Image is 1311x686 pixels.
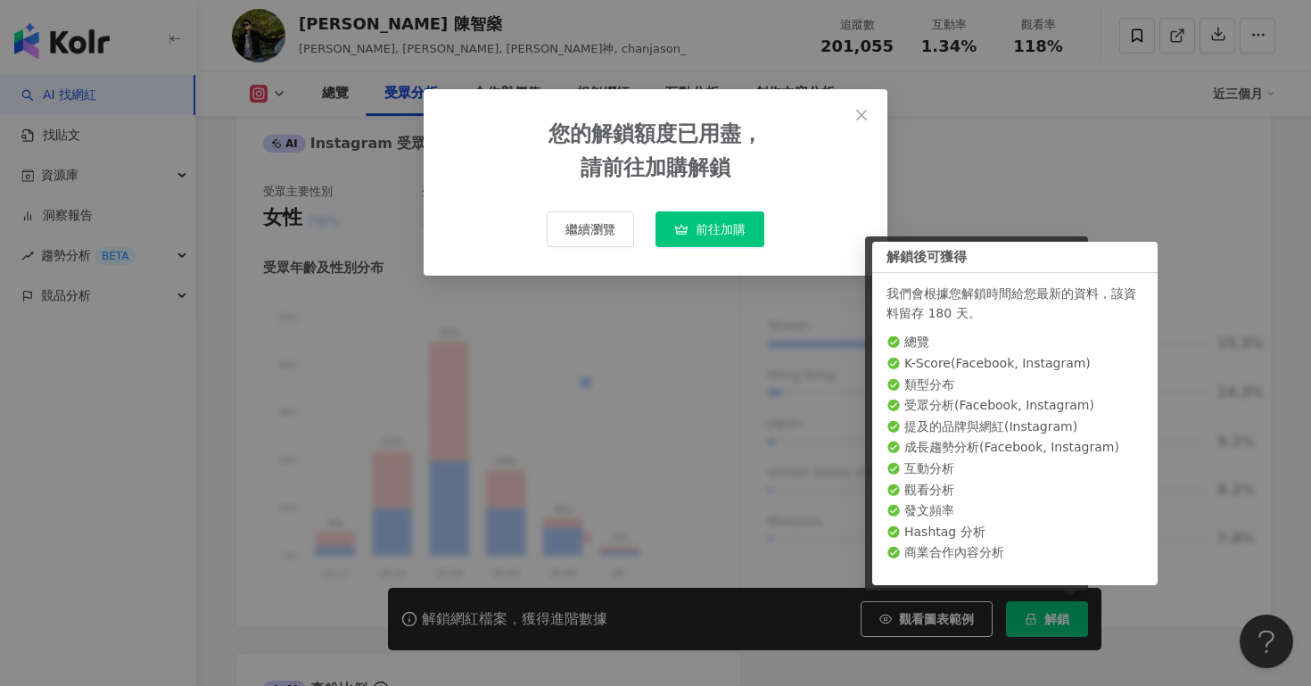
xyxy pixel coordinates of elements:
li: 成長趨勢分析 ( Facebook, Instagram ) [886,439,1143,457]
li: K-Score ( Facebook, Instagram ) [886,355,1143,373]
li: 發文頻率 [886,502,1143,520]
li: Hashtag 分析 [886,524,1143,541]
span: 前往加購 [696,222,746,236]
span: close [854,108,869,122]
li: 提及的品牌與網紅 ( Instagram ) [886,418,1143,436]
div: 我們會根據您解鎖時間給您最新的資料，該資料留存 180 天。 [886,284,1143,323]
button: Close [844,97,879,133]
li: 商業合作內容分析 [886,544,1143,562]
li: 受眾分析 ( Facebook, Instagram ) [886,397,1143,415]
a: 前往加購 [655,222,764,236]
div: 解鎖後可獲得 [872,242,1158,273]
button: 前往加購 [655,211,764,247]
li: 互動分析 [886,460,1143,478]
li: 類型分布 [886,376,1143,394]
button: 繼續瀏覽 [547,211,634,247]
li: 總覽 [886,334,1143,351]
span: 繼續瀏覽 [565,222,615,236]
div: 您的解鎖額度已用盡， 請前往加購解鎖 [548,118,763,185]
li: 觀看分析 [886,482,1143,500]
